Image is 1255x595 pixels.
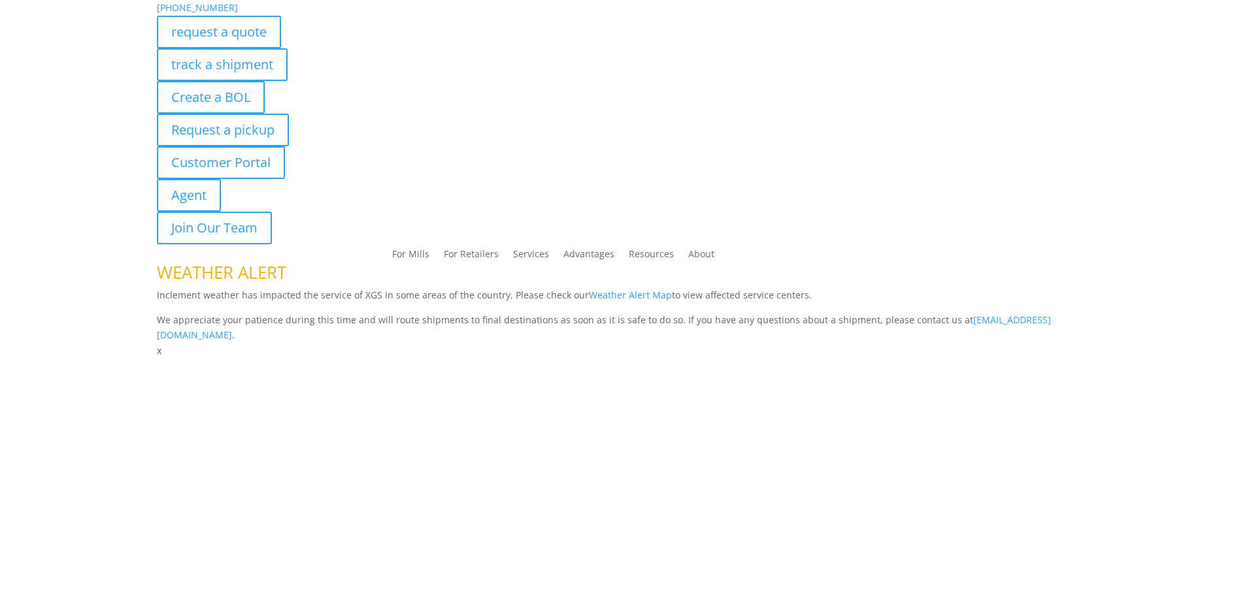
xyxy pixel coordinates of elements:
[513,249,549,264] a: Services
[688,249,714,264] a: About
[157,359,1098,385] h1: Contact Us
[563,249,614,264] a: Advantages
[157,212,272,244] a: Join Our Team
[392,249,429,264] a: For Mills
[157,261,286,284] span: WEATHER ALERT
[157,385,1098,400] p: Complete the form below and a member of our team will be in touch within 24 hours.
[444,249,499,264] a: For Retailers
[157,16,281,48] a: request a quote
[157,114,289,146] a: Request a pickup
[157,81,265,114] a: Create a BOL
[157,146,285,179] a: Customer Portal
[157,48,288,81] a: track a shipment
[157,179,221,212] a: Agent
[629,249,674,264] a: Resources
[157,287,1098,312] p: Inclement weather has impacted the service of XGS in some areas of the country. Please check our ...
[157,343,1098,359] p: x
[157,312,1098,344] p: We appreciate your patience during this time and will route shipments to final destinations as so...
[589,289,672,301] a: Weather Alert Map
[157,1,238,14] a: [PHONE_NUMBER]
